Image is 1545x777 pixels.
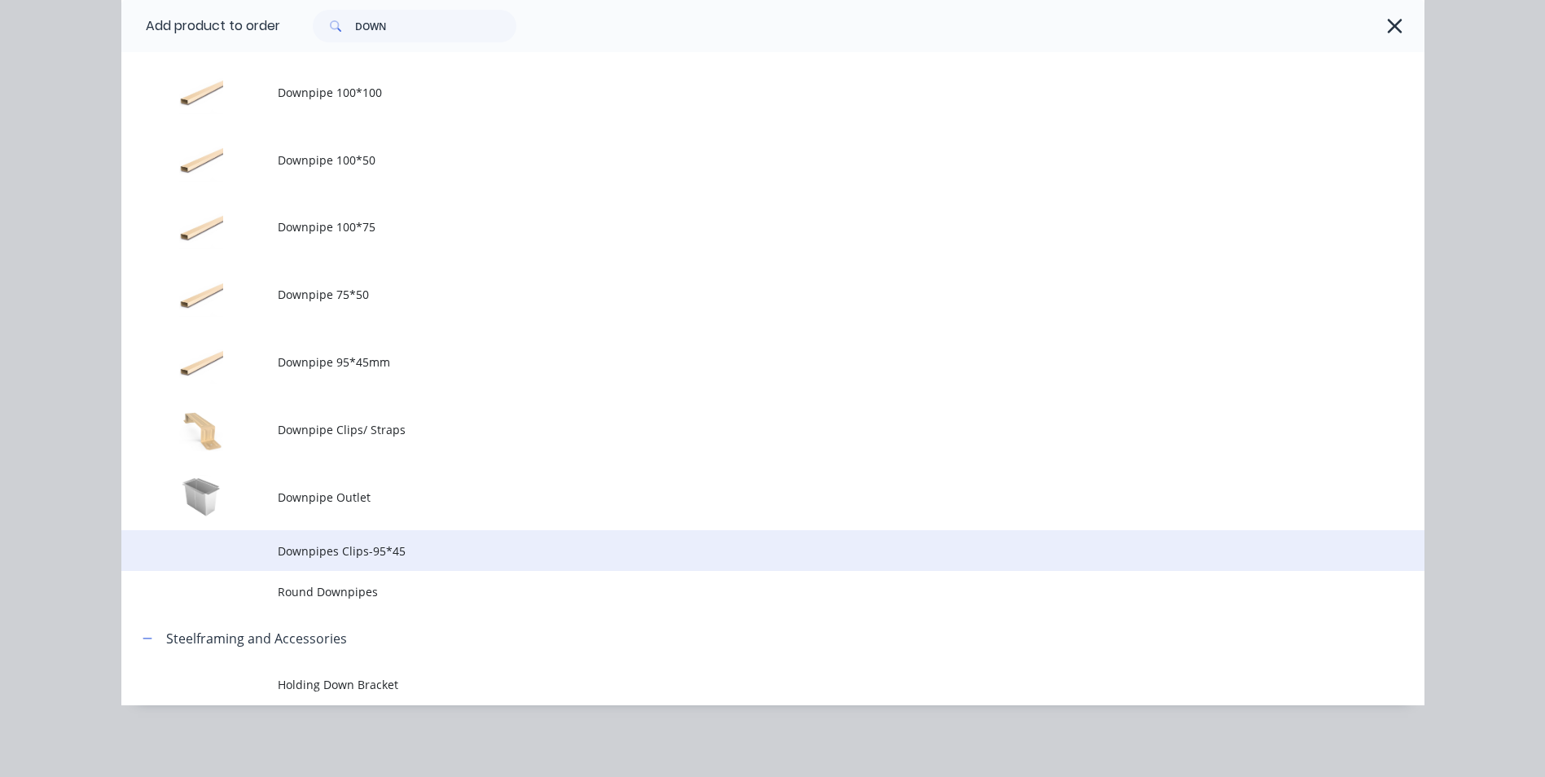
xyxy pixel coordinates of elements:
[278,286,1195,303] span: Downpipe 75*50
[278,542,1195,560] span: Downpipes Clips-95*45
[278,218,1195,235] span: Downpipe 100*75
[278,489,1195,506] span: Downpipe Outlet
[278,421,1195,438] span: Downpipe Clips/ Straps
[278,84,1195,101] span: Downpipe 100*100
[278,676,1195,693] span: Holding Down Bracket
[166,629,347,648] div: Steelframing and Accessories
[278,353,1195,371] span: Downpipe 95*45mm
[278,583,1195,600] span: Round Downpipes
[278,151,1195,169] span: Downpipe 100*50
[355,10,516,42] input: Search...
